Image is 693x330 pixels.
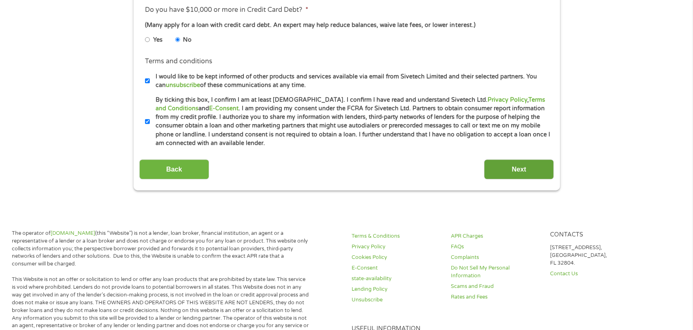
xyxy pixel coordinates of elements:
div: (Many apply for a loan with credit card debt. An expert may help reduce balances, waive late fees... [145,21,548,30]
label: By ticking this box, I confirm I am at least [DEMOGRAPHIC_DATA]. I confirm I have read and unders... [150,96,550,148]
a: Unsubscribe [352,296,441,304]
a: Terms and Conditions [156,96,545,112]
h4: Contacts [550,231,640,239]
a: Rates and Fees [451,293,540,301]
a: Contact Us [550,270,640,278]
label: No [183,36,192,45]
a: E-Consent [352,264,441,272]
a: Complaints [451,254,540,261]
a: [DOMAIN_NAME] [51,230,95,236]
label: Yes [153,36,163,45]
a: E-Consent [209,105,238,112]
label: Terms and conditions [145,57,212,66]
label: Do you have $10,000 or more in Credit Card Debt? [145,6,308,14]
a: Terms & Conditions [352,232,441,240]
a: state-availability [352,275,441,283]
p: The operator of (this “Website”) is not a lender, loan broker, financial institution, an agent or... [12,230,310,268]
a: Privacy Policy [352,243,441,251]
a: unsubscribe [166,82,200,89]
input: Next [484,159,554,179]
a: APR Charges [451,232,540,240]
p: [STREET_ADDRESS], [GEOGRAPHIC_DATA], FL 32804. [550,244,640,267]
a: FAQs [451,243,540,251]
a: Do Not Sell My Personal Information [451,264,540,280]
input: Back [139,159,209,179]
a: Privacy Policy [487,96,527,103]
a: Lending Policy [352,285,441,293]
a: Cookies Policy [352,254,441,261]
label: I would like to be kept informed of other products and services available via email from Sivetech... [150,72,550,90]
a: Scams and Fraud [451,283,540,290]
